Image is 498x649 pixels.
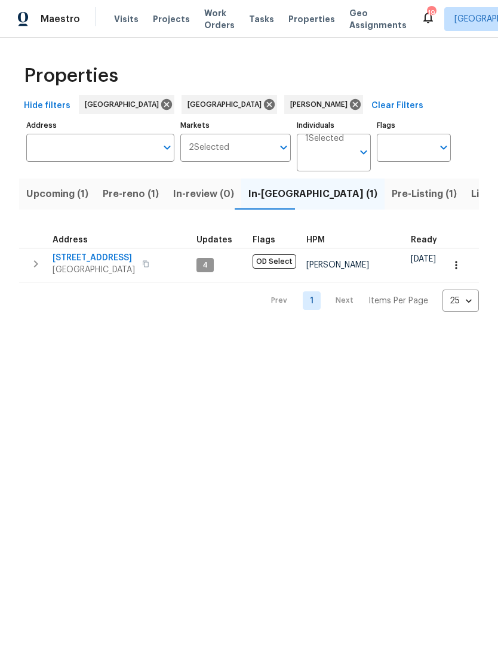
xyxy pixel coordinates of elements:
[349,7,407,31] span: Geo Assignments
[427,7,435,19] div: 19
[53,252,135,264] span: [STREET_ADDRESS]
[187,99,266,110] span: [GEOGRAPHIC_DATA]
[306,236,325,244] span: HPM
[284,95,363,114] div: [PERSON_NAME]
[26,122,174,129] label: Address
[392,186,457,202] span: Pre-Listing (1)
[248,186,377,202] span: In-[GEOGRAPHIC_DATA] (1)
[114,13,139,25] span: Visits
[368,295,428,307] p: Items Per Page
[159,139,176,156] button: Open
[198,260,213,270] span: 4
[411,236,448,244] div: Earliest renovation start date (first business day after COE or Checkout)
[297,122,371,129] label: Individuals
[442,285,479,316] div: 25
[24,70,118,82] span: Properties
[290,99,352,110] span: [PERSON_NAME]
[153,13,190,25] span: Projects
[85,99,164,110] span: [GEOGRAPHIC_DATA]
[204,7,235,31] span: Work Orders
[306,261,369,269] span: [PERSON_NAME]
[53,264,135,276] span: [GEOGRAPHIC_DATA]
[182,95,277,114] div: [GEOGRAPHIC_DATA]
[367,95,428,117] button: Clear Filters
[173,186,234,202] span: In-review (0)
[19,95,75,117] button: Hide filters
[249,15,274,23] span: Tasks
[435,139,452,156] button: Open
[411,255,436,263] span: [DATE]
[79,95,174,114] div: [GEOGRAPHIC_DATA]
[377,122,451,129] label: Flags
[260,290,479,312] nav: Pagination Navigation
[196,236,232,244] span: Updates
[303,291,321,310] a: Goto page 1
[253,236,275,244] span: Flags
[355,144,372,161] button: Open
[41,13,80,25] span: Maestro
[24,99,70,113] span: Hide filters
[180,122,291,129] label: Markets
[371,99,423,113] span: Clear Filters
[411,236,437,244] span: Ready
[53,236,88,244] span: Address
[275,139,292,156] button: Open
[189,143,229,153] span: 2 Selected
[305,134,344,144] span: 1 Selected
[288,13,335,25] span: Properties
[253,254,296,269] span: OD Select
[26,186,88,202] span: Upcoming (1)
[103,186,159,202] span: Pre-reno (1)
